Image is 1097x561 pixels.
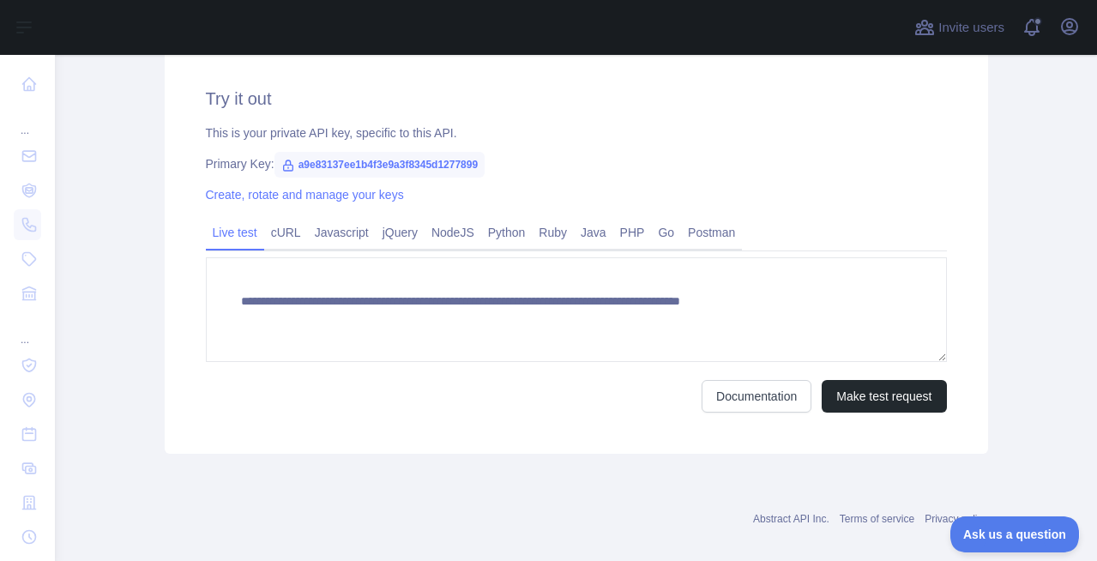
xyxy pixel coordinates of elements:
[14,312,41,347] div: ...
[925,513,987,525] a: Privacy policy
[532,219,574,246] a: Ruby
[425,219,481,246] a: NodeJS
[14,103,41,137] div: ...
[206,155,947,172] div: Primary Key:
[651,219,681,246] a: Go
[950,516,1080,552] iframe: Toggle Customer Support
[702,380,811,413] a: Documentation
[911,14,1008,41] button: Invite users
[753,513,829,525] a: Abstract API Inc.
[206,188,404,202] a: Create, rotate and manage your keys
[264,219,308,246] a: cURL
[681,219,742,246] a: Postman
[574,219,613,246] a: Java
[938,18,1004,38] span: Invite users
[308,219,376,246] a: Javascript
[376,219,425,246] a: jQuery
[613,219,652,246] a: PHP
[206,124,947,142] div: This is your private API key, specific to this API.
[206,219,264,246] a: Live test
[274,152,485,178] span: a9e83137ee1b4f3e9a3f8345d1277899
[206,87,947,111] h2: Try it out
[840,513,914,525] a: Terms of service
[481,219,533,246] a: Python
[822,380,946,413] button: Make test request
